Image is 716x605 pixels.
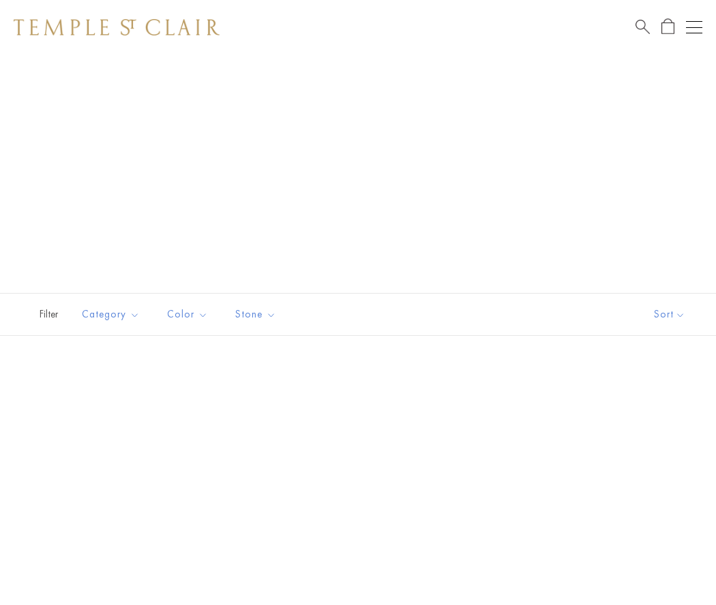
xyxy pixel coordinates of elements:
[14,19,220,35] img: Temple St. Clair
[228,306,286,323] span: Stone
[636,18,650,35] a: Search
[157,299,218,330] button: Color
[686,19,702,35] button: Open navigation
[661,18,674,35] a: Open Shopping Bag
[225,299,286,330] button: Stone
[160,306,218,323] span: Color
[72,299,150,330] button: Category
[75,306,150,323] span: Category
[623,294,716,335] button: Show sort by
